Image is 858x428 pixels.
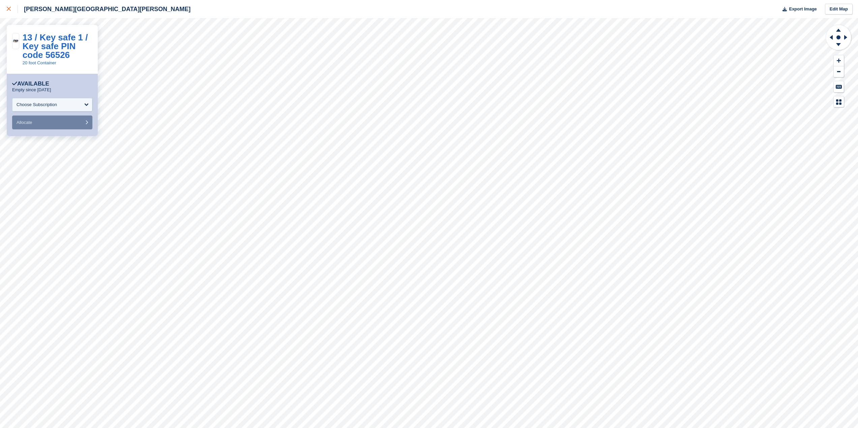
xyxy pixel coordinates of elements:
[23,32,88,60] a: 13 / Key safe 1 / Key safe PIN code 56526
[23,60,56,65] a: 20 foot Container
[778,4,817,15] button: Export Image
[18,5,190,13] div: [PERSON_NAME][GEOGRAPHIC_DATA][PERSON_NAME]
[12,116,92,129] button: Allocate
[834,55,844,66] button: Zoom In
[17,101,57,108] div: Choose Subscription
[834,66,844,77] button: Zoom Out
[834,81,844,92] button: Keyboard Shortcuts
[12,87,51,93] p: Empty since [DATE]
[12,80,49,87] div: Available
[825,4,853,15] a: Edit Map
[789,6,817,12] span: Export Image
[17,120,32,125] span: Allocate
[834,96,844,107] button: Map Legend
[12,39,19,43] img: 20-ft-container.jpg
